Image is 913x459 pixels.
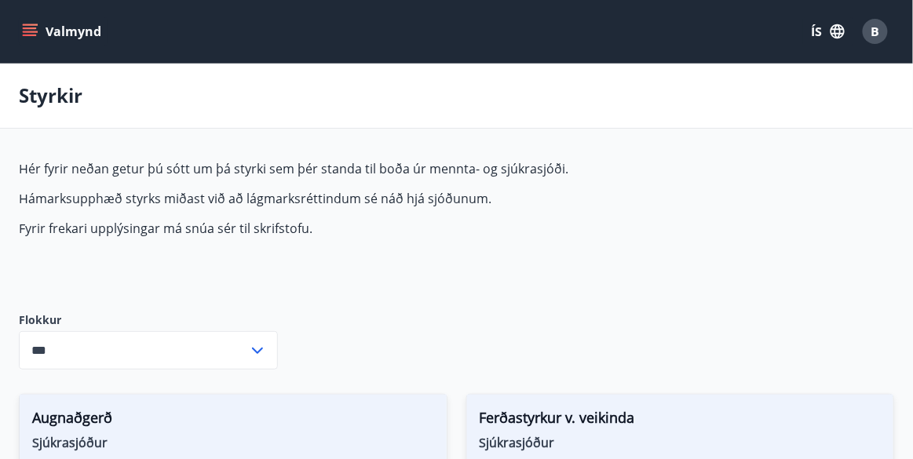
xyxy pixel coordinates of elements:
[19,17,108,46] button: menu
[856,13,894,50] button: B
[32,407,434,434] span: Augnaðgerð
[19,190,760,207] p: Hámarksupphæð styrks miðast við að lágmarksréttindum sé náð hjá sjóðunum.
[480,407,882,434] span: Ferðastyrkur v. veikinda
[32,434,434,451] span: Sjúkrasjóður
[19,312,278,328] label: Flokkur
[803,17,853,46] button: ÍS
[19,160,760,177] p: Hér fyrir neðan getur þú sótt um þá styrki sem þér standa til boða úr mennta- og sjúkrasjóði.
[19,220,760,237] p: Fyrir frekari upplýsingar má snúa sér til skrifstofu.
[480,434,882,451] span: Sjúkrasjóður
[19,82,82,109] p: Styrkir
[871,23,880,40] span: B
